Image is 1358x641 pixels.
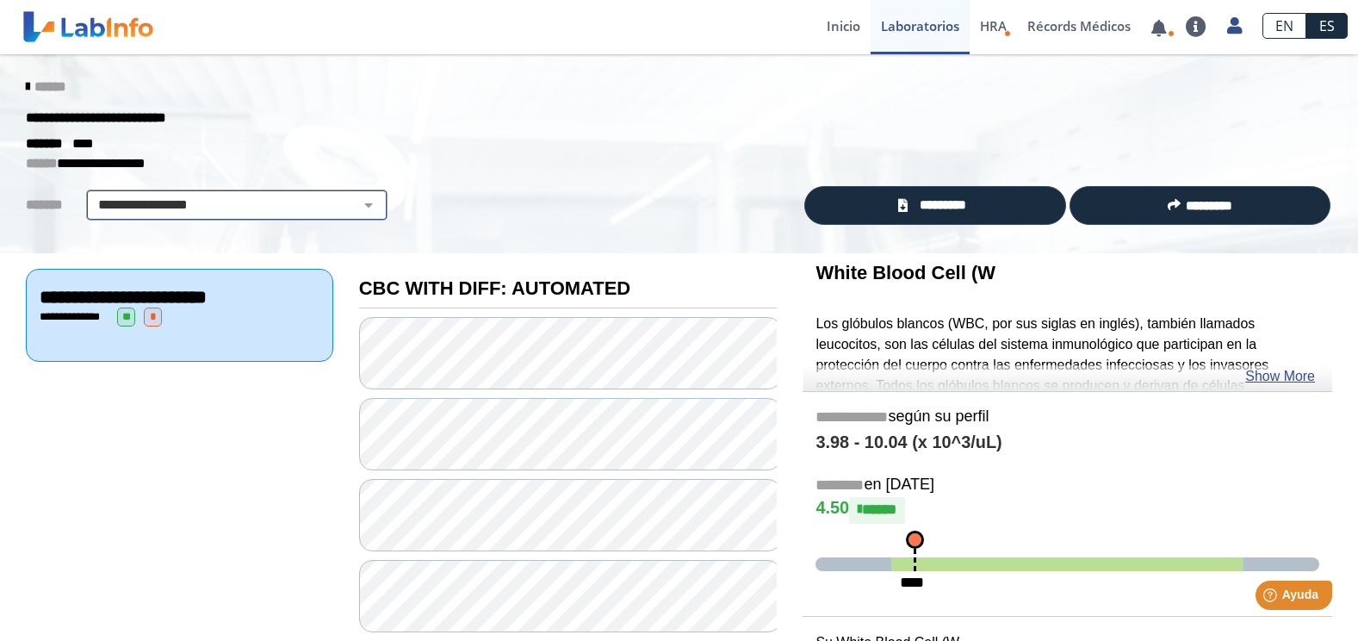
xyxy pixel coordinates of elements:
[980,17,1007,34] span: HRA
[1205,574,1339,622] iframe: Help widget launcher
[359,277,630,299] b: CBC WITH DIFF: AUTOMATED
[1245,366,1315,387] a: Show More
[815,314,1319,561] p: Los glóbulos blancos (WBC, por sus siglas en inglés), también llamados leucocitos, son las célula...
[815,262,995,283] b: White Blood Cell (W
[815,497,1319,523] h4: 4.50
[1306,13,1348,39] a: ES
[815,433,1319,453] h4: 3.98 - 10.04 (x 10^3/uL)
[1262,13,1306,39] a: EN
[815,476,1319,495] h5: en [DATE]
[815,408,1319,427] h5: según su perfil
